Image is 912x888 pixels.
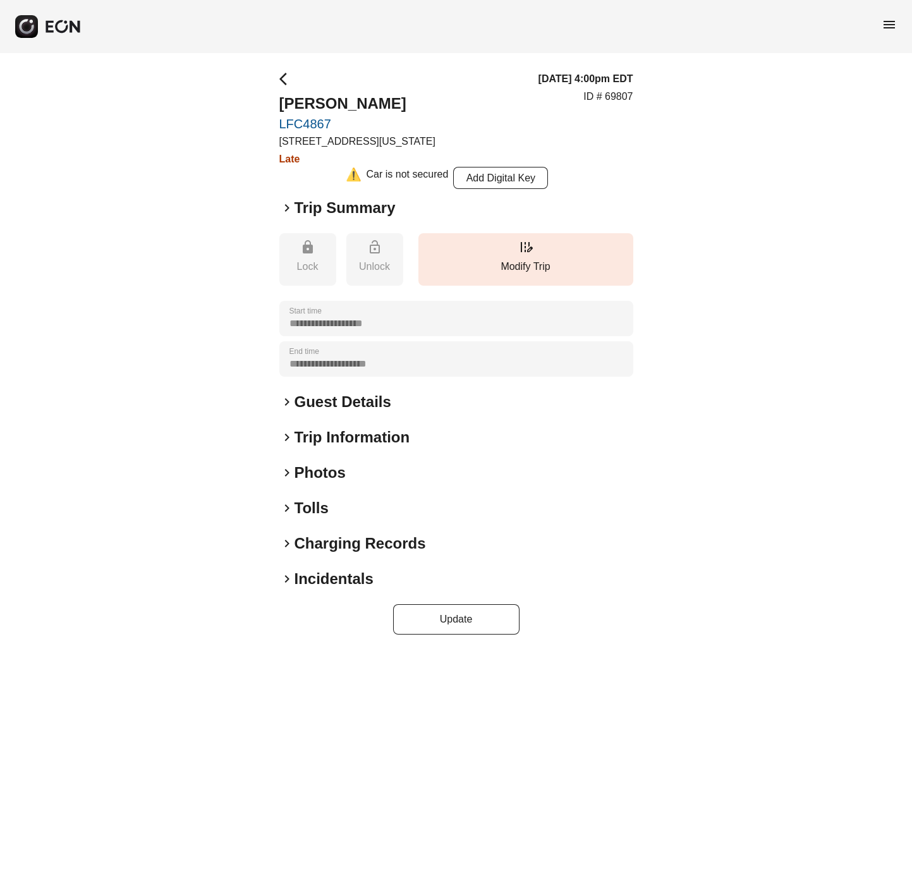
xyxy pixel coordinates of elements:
span: keyboard_arrow_right [279,394,295,410]
button: Update [393,604,520,635]
h2: [PERSON_NAME] [279,94,435,114]
span: keyboard_arrow_right [279,430,295,445]
a: LFC4867 [279,116,435,131]
button: Modify Trip [418,233,633,286]
span: keyboard_arrow_right [279,571,295,587]
span: keyboard_arrow_right [279,465,295,480]
p: [STREET_ADDRESS][US_STATE] [279,134,435,149]
h2: Charging Records [295,533,426,554]
h2: Guest Details [295,392,391,412]
h2: Trip Summary [295,198,396,218]
h2: Photos [295,463,346,483]
span: menu [882,17,897,32]
span: keyboard_arrow_right [279,200,295,216]
p: ID # 69807 [583,89,633,104]
button: Add Digital Key [453,167,548,189]
div: ⚠️ [346,167,362,189]
p: Modify Trip [425,259,627,274]
h2: Trip Information [295,427,410,447]
h2: Tolls [295,498,329,518]
div: Car is not secured [367,167,449,189]
span: keyboard_arrow_right [279,501,295,516]
span: keyboard_arrow_right [279,536,295,551]
h3: [DATE] 4:00pm EDT [538,71,633,87]
h2: Incidentals [295,569,374,589]
span: arrow_back_ios [279,71,295,87]
span: edit_road [518,240,533,255]
h3: Late [279,152,435,167]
